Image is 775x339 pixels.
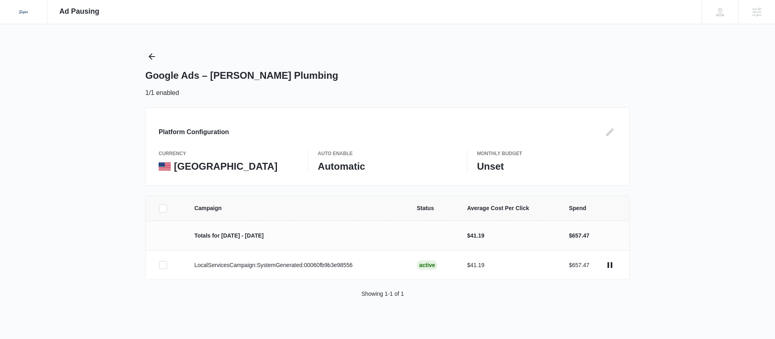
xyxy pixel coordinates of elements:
button: Edit [603,126,616,139]
button: actions.pause [603,259,616,272]
p: [GEOGRAPHIC_DATA] [174,160,277,173]
img: Sigler Corporate [16,5,31,19]
p: Showing 1-1 of 1 [361,290,404,298]
p: Automatic [318,160,457,173]
p: Unset [477,160,616,173]
p: Monthly Budget [477,150,616,157]
h3: Platform Configuration [159,127,229,137]
h1: Google Ads – [PERSON_NAME] Plumbing [145,69,338,82]
p: 1/1 enabled [145,88,179,98]
p: Auto Enable [318,150,457,157]
div: Active [417,260,438,270]
img: United States [159,162,171,171]
p: $41.19 [467,232,549,240]
p: $41.19 [467,261,549,270]
p: currency [159,150,298,157]
p: Totals for [DATE] - [DATE] [194,232,397,240]
button: Back [145,50,158,63]
p: $657.47 [569,261,589,270]
span: Average Cost Per Click [467,204,549,213]
span: Spend [569,204,616,213]
span: Ad Pausing [59,7,99,16]
span: Status [417,204,448,213]
p: $657.47 [569,232,589,240]
span: Campaign [194,204,397,213]
p: LocalServicesCampaign:SystemGenerated:00060fb9b3e98556 [194,261,397,270]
